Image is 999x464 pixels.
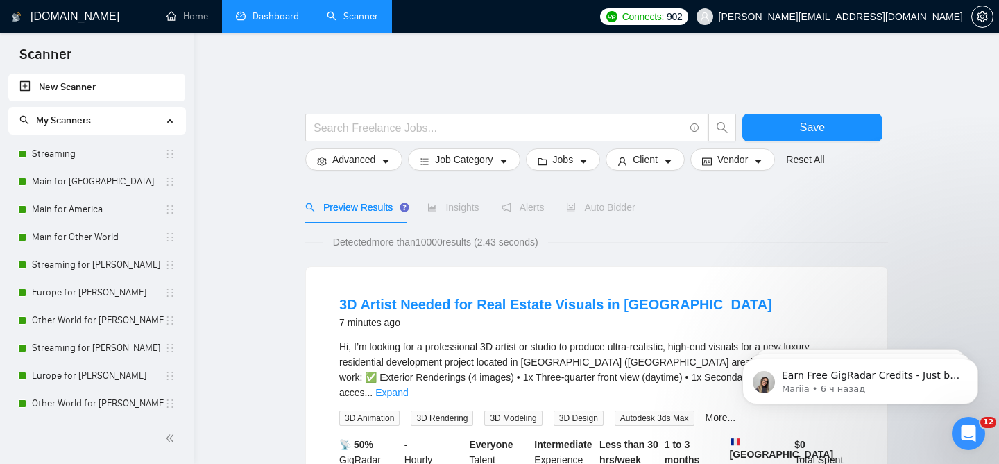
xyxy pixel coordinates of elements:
li: Streaming [8,140,185,168]
span: caret-down [499,156,509,166]
li: Other World for Eugene [8,307,185,334]
span: Hi, I’m looking for a professional 3D artist or studio to produce ultra-realistic, high-end visua... [339,341,851,398]
b: [GEOGRAPHIC_DATA] [730,437,834,460]
a: Streaming for [PERSON_NAME] [32,251,164,279]
li: Main for Europe [8,168,185,196]
b: 📡 50% [339,439,373,450]
span: Vendor [717,152,748,167]
li: Main for Other World [8,223,185,251]
span: double-left [165,431,179,445]
li: Europe for Ann [8,362,185,390]
li: Streaming for Ann [8,334,185,362]
span: 12 [980,417,996,428]
a: Streaming for [PERSON_NAME] [32,334,164,362]
span: Jobs [553,152,574,167]
span: 3D Rendering [411,411,473,426]
a: Europe for [PERSON_NAME] [32,279,164,307]
span: holder [164,370,176,381]
span: Client [633,152,658,167]
span: holder [164,176,176,187]
a: Reset All [786,152,824,167]
span: holder [164,287,176,298]
span: holder [164,315,176,326]
span: caret-down [663,156,673,166]
span: caret-down [753,156,763,166]
button: barsJob Categorycaret-down [408,148,520,171]
li: Europe for Eugene [8,279,185,307]
span: 3D Animation [339,411,400,426]
b: Intermediate [534,439,592,450]
span: Alerts [502,202,545,213]
span: Detected more than 10000 results (2.43 seconds) [323,234,548,250]
span: Insights [427,202,479,213]
a: Europe for [PERSON_NAME] [32,362,164,390]
li: New Scanner [8,74,185,101]
a: Other World for [PERSON_NAME] [32,390,164,418]
span: caret-down [579,156,588,166]
iframe: Intercom live chat [952,417,985,450]
span: My Scanners [36,114,91,126]
a: Streaming [32,140,164,168]
span: 3D Modeling [484,411,542,426]
a: Main for Other World [32,223,164,251]
li: Main for America [8,196,185,223]
span: search [709,121,735,134]
button: idcardVendorcaret-down [690,148,775,171]
span: 3D Design [554,411,604,426]
span: holder [164,398,176,409]
span: holder [164,259,176,270]
li: Streaming for Eugene [8,251,185,279]
a: New Scanner [19,74,174,101]
button: search [708,114,736,141]
img: 🇫🇷 [731,437,740,447]
a: homeHome [166,10,208,22]
span: search [305,203,315,212]
span: My Scanners [19,114,91,126]
a: 3D Artist Needed for Real Estate Visuals in [GEOGRAPHIC_DATA] [339,297,772,312]
a: setting [971,11,993,22]
span: bars [420,156,429,166]
b: $ 0 [794,439,805,450]
button: folderJobscaret-down [526,148,601,171]
span: robot [566,203,576,212]
span: setting [317,156,327,166]
a: searchScanner [327,10,378,22]
a: Main for [GEOGRAPHIC_DATA] [32,168,164,196]
span: area-chart [427,203,437,212]
b: Everyone [470,439,513,450]
a: Main for America [32,196,164,223]
span: Preview Results [305,202,405,213]
span: Advanced [332,152,375,167]
span: 902 [667,9,682,24]
a: Expand [375,387,408,398]
span: Save [800,119,825,136]
span: search [19,115,29,125]
span: setting [972,11,993,22]
input: Search Freelance Jobs... [314,119,684,137]
b: - [404,439,408,450]
button: settingAdvancedcaret-down [305,148,402,171]
span: user [700,12,710,22]
span: folder [538,156,547,166]
span: holder [164,148,176,160]
button: Save [742,114,882,141]
span: holder [164,204,176,215]
span: holder [164,343,176,354]
span: caret-down [381,156,391,166]
a: dashboardDashboard [236,10,299,22]
button: setting [971,6,993,28]
span: ... [365,387,373,398]
span: idcard [702,156,712,166]
img: logo [12,6,22,28]
span: Auto Bidder [566,202,635,213]
button: userClientcaret-down [606,148,685,171]
span: info-circle [690,123,699,132]
span: Scanner [8,44,83,74]
img: upwork-logo.png [606,11,617,22]
span: Autodesk 3ds Max [615,411,694,426]
span: Job Category [435,152,493,167]
a: More... [706,412,736,423]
